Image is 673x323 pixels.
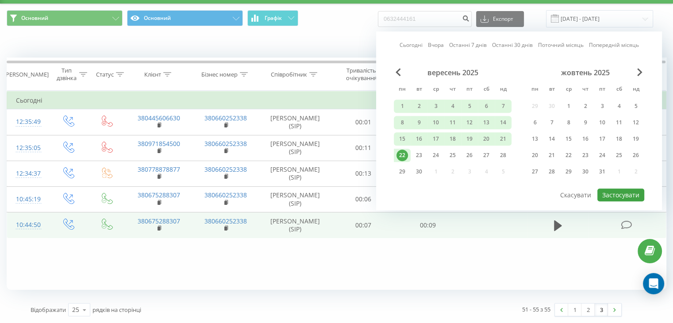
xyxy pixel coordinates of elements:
div: пн 1 вер 2025 р. [394,100,411,113]
div: ср 10 вер 2025 р. [427,116,444,129]
div: вт 7 жовт 2025 р. [543,116,560,129]
div: 19 [464,133,475,145]
a: Вчора [428,41,444,50]
button: Графік [247,10,298,26]
div: 22 [563,150,574,161]
div: чт 18 вер 2025 р. [444,132,461,146]
td: [PERSON_NAME] (SIP) [259,186,331,212]
div: пн 22 вер 2025 р. [394,149,411,162]
div: 23 [413,150,425,161]
div: Тривалість очікування [339,67,384,82]
div: чт 30 жовт 2025 р. [577,165,594,178]
div: 14 [546,133,558,145]
div: сб 20 вер 2025 р. [478,132,495,146]
div: 7 [497,100,509,112]
div: 25 [72,305,79,314]
div: нд 14 вер 2025 р. [495,116,511,129]
a: 2 [581,304,595,316]
div: сб 25 жовт 2025 р. [611,149,627,162]
div: 5 [630,100,642,112]
button: Основний [7,10,123,26]
div: ср 22 жовт 2025 р. [560,149,577,162]
div: 18 [613,133,625,145]
div: 26 [630,150,642,161]
div: 20 [529,150,541,161]
div: 3 [430,100,442,112]
div: 17 [596,133,608,145]
div: пн 15 вер 2025 р. [394,132,411,146]
div: сб 4 жовт 2025 р. [611,100,627,113]
div: пн 13 жовт 2025 р. [527,132,543,146]
div: 24 [430,150,442,161]
abbr: четвер [446,83,459,96]
div: Тип дзвінка [56,67,77,82]
span: рядків на сторінці [92,306,141,314]
div: 9 [580,117,591,128]
div: пт 10 жовт 2025 р. [594,116,611,129]
div: Бізнес номер [201,71,238,78]
div: сб 27 вер 2025 р. [478,149,495,162]
div: 17 [430,133,442,145]
div: 24 [596,150,608,161]
div: чт 16 жовт 2025 р. [577,132,594,146]
div: 18 [447,133,458,145]
div: сб 13 вер 2025 р. [478,116,495,129]
div: 6 [481,100,492,112]
div: чт 9 жовт 2025 р. [577,116,594,129]
div: 12 [630,117,642,128]
div: 12:35:05 [16,139,39,157]
div: 9 [413,117,425,128]
td: [PERSON_NAME] (SIP) [259,135,331,161]
div: 2 [580,100,591,112]
a: 3 [595,304,608,316]
span: Графік [265,15,282,21]
div: 28 [497,150,509,161]
abbr: понеділок [528,83,542,96]
td: 00:11 [331,135,396,161]
div: вт 14 жовт 2025 р. [543,132,560,146]
div: 11 [447,117,458,128]
div: вт 16 вер 2025 р. [411,132,427,146]
div: 51 - 55 з 55 [522,305,550,314]
div: 10 [430,117,442,128]
td: 00:09 [396,212,460,238]
div: 1 [396,100,408,112]
div: Статус [96,71,114,78]
a: Поточний місяць [538,41,584,50]
div: пт 3 жовт 2025 р. [594,100,611,113]
div: чт 2 жовт 2025 р. [577,100,594,113]
td: [PERSON_NAME] (SIP) [259,109,331,135]
abbr: середа [562,83,575,96]
div: пн 8 вер 2025 р. [394,116,411,129]
div: 10:45:19 [16,191,39,208]
div: пт 31 жовт 2025 р. [594,165,611,178]
div: нд 7 вер 2025 р. [495,100,511,113]
abbr: неділя [629,83,642,96]
div: ср 3 вер 2025 р. [427,100,444,113]
button: Основний [127,10,243,26]
div: 29 [563,166,574,177]
div: 7 [546,117,558,128]
div: 13 [529,133,541,145]
div: пн 29 вер 2025 р. [394,165,411,178]
span: Previous Month [396,68,401,76]
a: 380660252338 [204,217,247,225]
div: 26 [464,150,475,161]
a: 380675288307 [138,217,180,225]
div: 8 [563,117,574,128]
div: пн 27 жовт 2025 р. [527,165,543,178]
div: вт 23 вер 2025 р. [411,149,427,162]
div: вт 9 вер 2025 р. [411,116,427,129]
a: 380445606630 [138,114,180,122]
div: 20 [481,133,492,145]
div: Open Intercom Messenger [643,273,664,294]
div: вт 28 жовт 2025 р. [543,165,560,178]
span: Основний [21,15,48,22]
div: чт 11 вер 2025 р. [444,116,461,129]
div: жовтень 2025 [527,68,644,77]
div: 22 [396,150,408,161]
a: Останні 30 днів [492,41,533,50]
abbr: вівторок [545,83,558,96]
abbr: неділя [496,83,510,96]
div: вт 2 вер 2025 р. [411,100,427,113]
